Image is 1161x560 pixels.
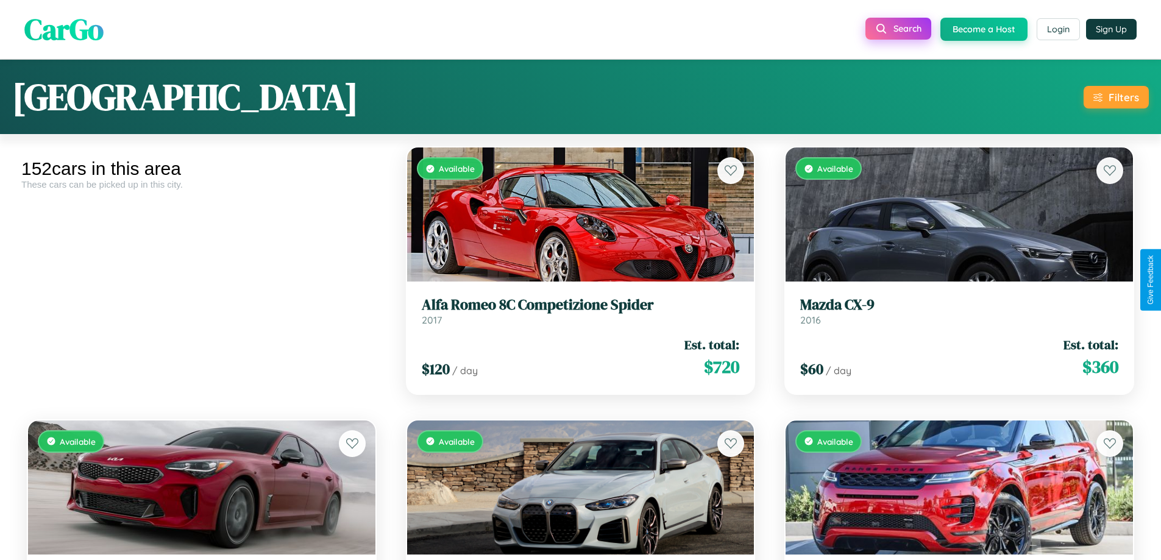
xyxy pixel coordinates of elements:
[800,359,823,379] span: $ 60
[12,72,358,122] h1: [GEOGRAPHIC_DATA]
[893,23,921,34] span: Search
[60,436,96,447] span: Available
[800,296,1118,326] a: Mazda CX-92016
[1146,255,1155,305] div: Give Feedback
[800,296,1118,314] h3: Mazda CX-9
[1086,19,1137,40] button: Sign Up
[1037,18,1080,40] button: Login
[684,336,739,353] span: Est. total:
[21,158,382,179] div: 152 cars in this area
[817,436,853,447] span: Available
[24,9,104,49] span: CarGo
[1109,91,1139,104] div: Filters
[422,359,450,379] span: $ 120
[422,296,740,326] a: Alfa Romeo 8C Competizione Spider2017
[1063,336,1118,353] span: Est. total:
[439,163,475,174] span: Available
[826,364,851,377] span: / day
[817,163,853,174] span: Available
[1082,355,1118,379] span: $ 360
[940,18,1028,41] button: Become a Host
[21,179,382,190] div: These cars can be picked up in this city.
[800,314,821,326] span: 2016
[452,364,478,377] span: / day
[704,355,739,379] span: $ 720
[439,436,475,447] span: Available
[865,18,931,40] button: Search
[1084,86,1149,108] button: Filters
[422,314,442,326] span: 2017
[422,296,740,314] h3: Alfa Romeo 8C Competizione Spider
